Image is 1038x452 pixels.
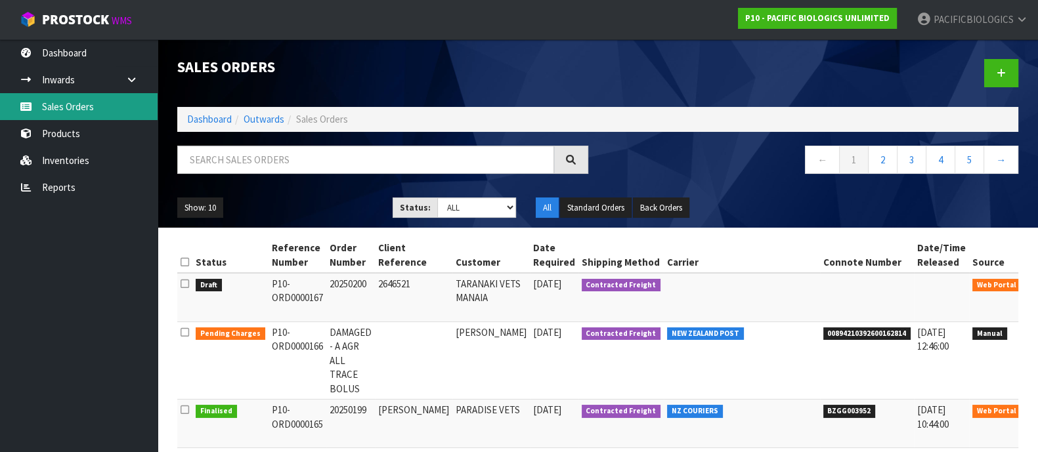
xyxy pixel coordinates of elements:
[196,327,265,340] span: Pending Charges
[452,237,530,273] th: Customer
[578,237,664,273] th: Shipping Method
[400,202,431,213] strong: Status:
[926,146,955,174] a: 4
[452,322,530,400] td: [PERSON_NAME]
[375,400,452,448] td: [PERSON_NAME]
[972,279,1021,292] span: Web Portal
[984,146,1018,174] a: →
[914,237,969,273] th: Date/Time Released
[177,146,554,174] input: Search sales orders
[972,405,1021,418] span: Web Portal
[582,327,661,340] span: Contracted Freight
[972,327,1007,340] span: Manual
[326,273,375,322] td: 20250200
[608,146,1019,178] nav: Page navigation
[664,237,820,273] th: Carrier
[667,405,723,418] span: NZ COURIERS
[969,237,1024,273] th: Source
[244,113,284,125] a: Outwards
[296,113,348,125] span: Sales Orders
[269,273,326,322] td: P10-ORD0000167
[820,237,915,273] th: Connote Number
[112,14,132,27] small: WMS
[560,197,632,218] button: Standard Orders
[917,326,949,352] span: [DATE] 12:46:00
[177,59,588,75] h1: Sales Orders
[667,327,744,340] span: NEW ZEALAND POST
[582,279,661,292] span: Contracted Freight
[955,146,984,174] a: 5
[536,197,559,218] button: All
[897,146,926,174] a: 3
[823,405,876,418] span: BZGG003952
[326,400,375,448] td: 20250199
[533,403,561,416] span: [DATE]
[452,273,530,322] td: TARANAKI VETS MANAIA
[192,237,269,273] th: Status
[269,237,326,273] th: Reference Number
[745,12,890,24] strong: P10 - PACIFIC BIOLOGICS UNLIMITED
[533,277,561,290] span: [DATE]
[582,405,661,418] span: Contracted Freight
[452,400,530,448] td: PARADISE VETS
[823,327,911,340] span: 00894210392600162814
[196,279,222,292] span: Draft
[805,146,840,174] a: ←
[839,146,869,174] a: 1
[375,237,452,273] th: Client Reference
[326,322,375,400] td: DAMAGED - A AGR ALL TRACE BOLUS
[20,11,36,28] img: cube-alt.png
[530,237,578,273] th: Date Required
[269,322,326,400] td: P10-ORD0000166
[177,197,223,218] button: Show: 10
[934,13,1014,26] span: PACIFICBIOLOGICS
[269,400,326,448] td: P10-ORD0000165
[196,405,237,418] span: Finalised
[375,273,452,322] td: 2646521
[868,146,897,174] a: 2
[187,113,232,125] a: Dashboard
[633,197,689,218] button: Back Orders
[326,237,375,273] th: Order Number
[533,326,561,339] span: [DATE]
[42,11,109,28] span: ProStock
[917,403,949,430] span: [DATE] 10:44:00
